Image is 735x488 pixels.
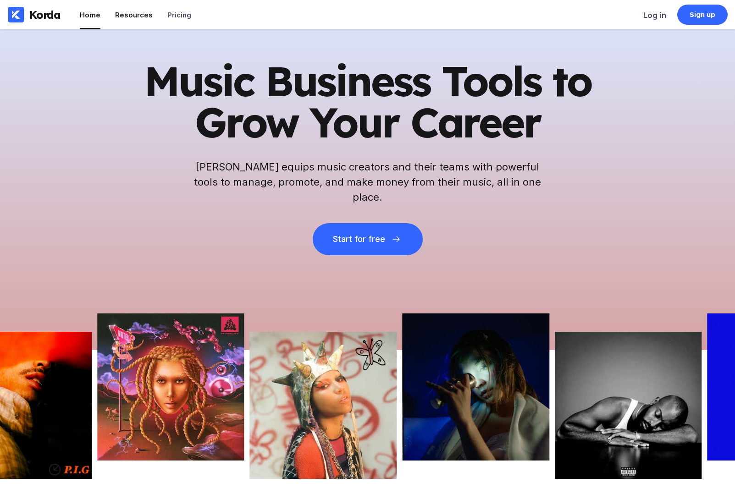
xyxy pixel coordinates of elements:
h1: Music Business Tools to Grow Your Career [143,60,592,143]
img: Picture of the author [97,313,244,461]
img: Picture of the author [250,332,397,479]
div: Pricing [167,11,191,19]
div: Start for free [333,235,385,244]
h2: [PERSON_NAME] equips music creators and their teams with powerful tools to manage, promote, and m... [193,159,542,205]
a: Sign up [677,5,728,25]
img: Picture of the author [402,313,549,461]
div: Log in [643,11,666,20]
button: Start for free [313,223,423,255]
div: Sign up [690,10,716,19]
img: Picture of the author [555,332,702,479]
div: Resources [115,11,153,19]
div: Korda [29,8,61,22]
div: Home [80,11,100,19]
